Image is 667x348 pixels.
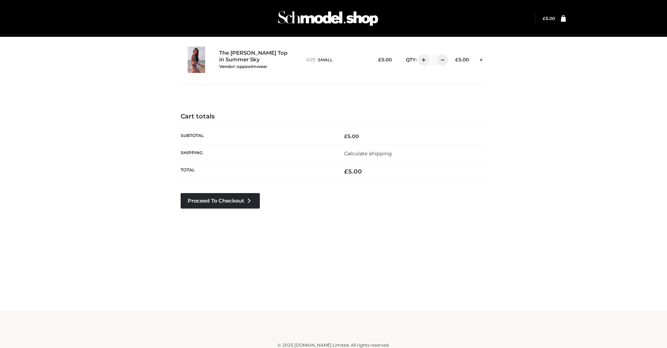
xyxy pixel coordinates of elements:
[344,168,362,175] bdi: 5.00
[476,54,486,63] a: Remove this item
[543,16,546,21] span: £
[344,150,392,157] a: Calculate shipping
[181,145,334,162] th: Shipping
[306,57,366,63] p: size :
[543,16,555,21] a: £5.00
[378,57,381,62] span: £
[181,193,260,209] a: Proceed to Checkout
[318,57,333,62] span: SMALL
[219,64,267,69] small: Vendor: oppswimwear
[219,50,291,69] a: The [PERSON_NAME] Top in Summer SkyVendor: oppswimwear
[378,57,392,62] bdi: 5.00
[344,133,359,139] bdi: 5.00
[399,54,443,66] div: QTY:
[455,57,458,62] span: £
[181,113,487,121] h4: Cart totals
[344,133,347,139] span: £
[455,57,469,62] bdi: 5.00
[181,128,334,145] th: Subtotal
[344,168,348,175] span: £
[543,16,555,21] bdi: 5.00
[276,5,381,32] img: Schmodel Admin 964
[181,162,334,181] th: Total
